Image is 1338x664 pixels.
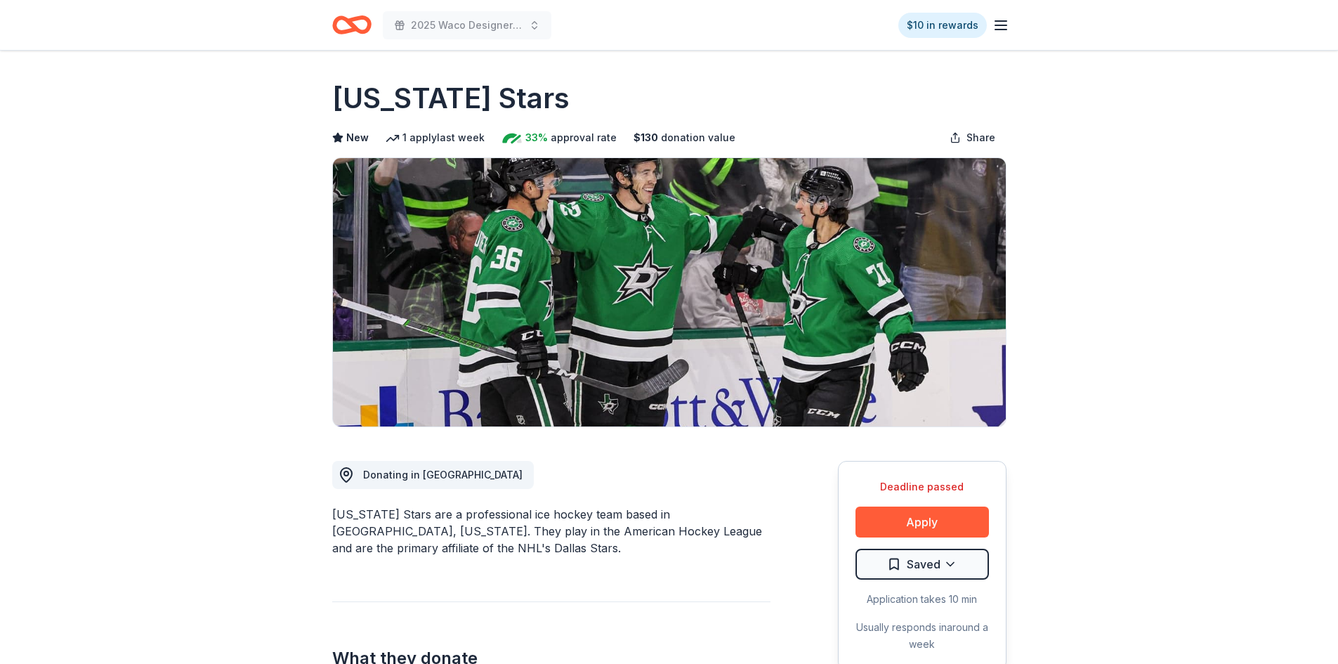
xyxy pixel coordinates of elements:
[898,13,987,38] a: $10 in rewards
[966,129,995,146] span: Share
[634,129,658,146] span: $ 130
[855,619,989,653] div: Usually responds in around a week
[411,17,523,34] span: 2025 Waco Designer Purse BIngo
[938,124,1006,152] button: Share
[333,158,1006,427] img: Image for Texas Stars
[907,555,940,573] span: Saved
[332,8,372,41] a: Home
[363,469,523,481] span: Donating in [GEOGRAPHIC_DATA]
[855,479,989,495] div: Deadline passed
[346,129,369,146] span: New
[551,129,617,146] span: approval rate
[383,11,551,39] button: 2025 Waco Designer Purse BIngo
[386,129,485,146] div: 1 apply last week
[661,129,735,146] span: donation value
[855,507,989,538] button: Apply
[855,591,989,608] div: Application takes 10 min
[855,549,989,580] button: Saved
[332,506,770,556] div: [US_STATE] Stars are a professional ice hockey team based in [GEOGRAPHIC_DATA], [US_STATE]. They ...
[332,79,570,118] h1: [US_STATE] Stars
[525,129,548,146] span: 33%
